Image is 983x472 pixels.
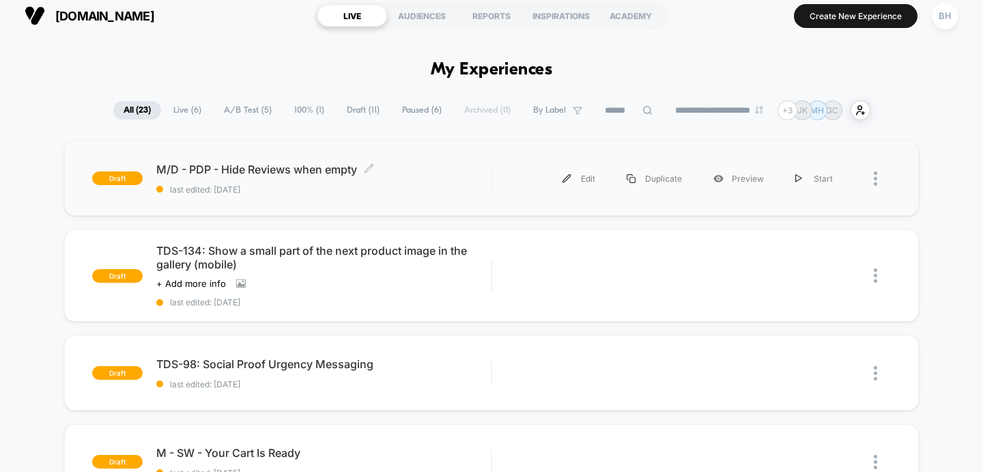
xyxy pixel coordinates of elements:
[92,171,143,185] span: draft
[55,9,154,23] span: [DOMAIN_NAME]
[611,163,698,194] div: Duplicate
[392,101,452,120] span: Paused ( 6 )
[794,4,917,28] button: Create New Experience
[317,5,387,27] div: LIVE
[547,163,611,194] div: Edit
[627,174,636,183] img: menu
[113,101,161,120] span: All ( 23 )
[20,5,158,27] button: [DOMAIN_NAME]
[928,2,963,30] button: BH
[163,101,212,120] span: Live ( 6 )
[810,105,824,115] p: MH
[778,100,797,120] div: + 3
[874,455,877,469] img: close
[526,5,596,27] div: INSPIRATIONS
[797,105,808,115] p: JK
[780,163,849,194] div: Start
[92,269,143,283] span: draft
[874,171,877,186] img: close
[826,105,838,115] p: GC
[92,455,143,469] span: draft
[156,163,491,176] span: M/D - PDP - Hide Reviews when empty
[92,366,143,380] span: draft
[387,5,457,27] div: AUDIENCES
[457,5,526,27] div: REPORTS
[156,446,491,460] span: M - SW - Your Cart Is Ready
[156,184,491,195] span: last edited: [DATE]
[795,174,802,183] img: menu
[874,366,877,380] img: close
[698,163,780,194] div: Preview
[156,244,491,271] span: TDS-134: Show a small part of the next product image in the gallery (mobile)
[533,105,566,115] span: By Label
[337,101,390,120] span: Draft ( 11 )
[562,174,571,183] img: menu
[431,60,553,80] h1: My Experiences
[156,357,491,371] span: TDS-98: Social Proof Urgency Messaging
[156,278,226,289] span: + Add more info
[596,5,666,27] div: ACADEMY
[156,297,491,307] span: last edited: [DATE]
[156,379,491,389] span: last edited: [DATE]
[25,5,45,26] img: Visually logo
[874,268,877,283] img: close
[284,101,334,120] span: 100% ( 1 )
[214,101,282,120] span: A/B Test ( 5 )
[932,3,958,29] div: BH
[755,106,763,114] img: end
